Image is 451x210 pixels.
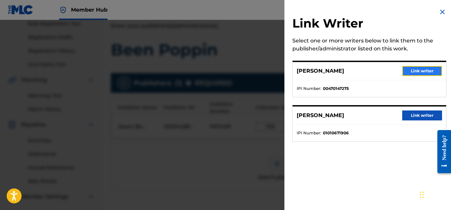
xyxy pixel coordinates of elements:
[292,37,446,53] div: Select one or more writers below to link them to the publisher/administrator listed on this work.
[8,5,34,15] img: MLC Logo
[297,130,321,136] span: IPI Number :
[418,178,451,210] iframe: Chat Widget
[420,185,424,205] div: Drag
[71,6,108,14] span: Member Hub
[292,16,446,33] h2: Link Writer
[432,125,451,178] iframe: Resource Center
[297,111,344,119] p: [PERSON_NAME]
[323,86,349,92] strong: 00470147275
[402,66,442,76] button: Link writer
[297,67,344,75] p: [PERSON_NAME]
[59,6,67,14] img: Top Rightsholder
[323,130,349,136] strong: 01010671906
[297,86,321,92] span: IPI Number :
[402,110,442,120] button: Link writer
